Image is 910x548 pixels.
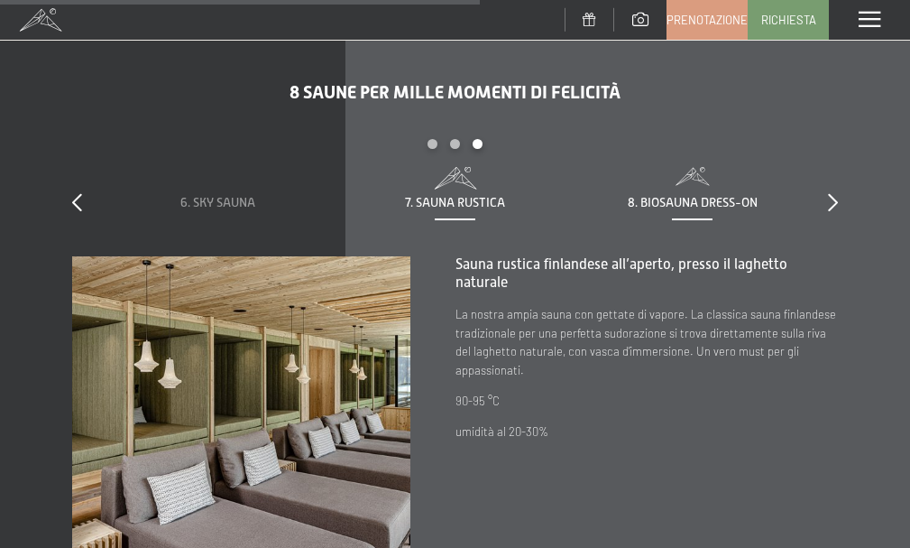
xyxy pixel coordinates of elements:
span: 7. Sauna rustica [405,195,505,209]
span: 6. Sky Sauna [180,195,255,209]
span: 8 saune per mille momenti di felicità [290,81,620,103]
p: La nostra ampia sauna con gettate di vapore. La classica sauna finlandese tradizionale per una pe... [455,305,839,380]
p: umidità al 20-30% [455,423,839,441]
a: Richiesta [749,1,828,39]
span: Richiesta [761,12,816,28]
div: Carousel Page 3 (Current Slide) [473,139,483,149]
a: Prenotazione [667,1,747,39]
span: Prenotazione [666,12,748,28]
div: Carousel Pagination [99,139,811,167]
p: 90-95 °C [455,392,839,411]
span: Sauna rustica finlandese all’aperto, presso il laghetto naturale [455,256,787,290]
span: 8. Biosauna dress-on [628,195,758,209]
div: Carousel Page 1 [427,139,437,149]
div: Carousel Page 2 [450,139,460,149]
